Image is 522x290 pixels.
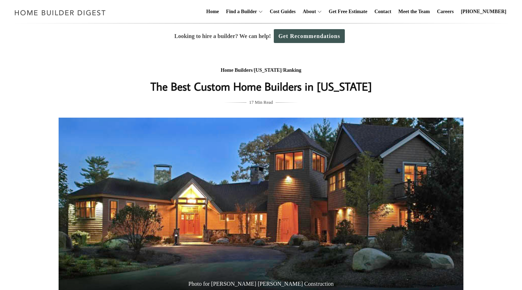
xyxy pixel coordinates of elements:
[254,68,282,73] a: [US_STATE]
[119,66,403,75] div: / /
[458,0,509,23] a: [PHONE_NUMBER]
[396,0,433,23] a: Meet the Team
[283,68,301,73] a: Ranking
[274,29,345,43] a: Get Recommendations
[221,68,252,73] a: Home Builders
[203,0,222,23] a: Home
[300,0,316,23] a: About
[326,0,370,23] a: Get Free Estimate
[434,0,457,23] a: Careers
[371,0,394,23] a: Contact
[119,78,403,95] h1: The Best Custom Home Builders in [US_STATE]
[249,98,273,106] span: 17 Min Read
[223,0,257,23] a: Find a Builder
[11,6,109,20] img: Home Builder Digest
[267,0,299,23] a: Cost Guides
